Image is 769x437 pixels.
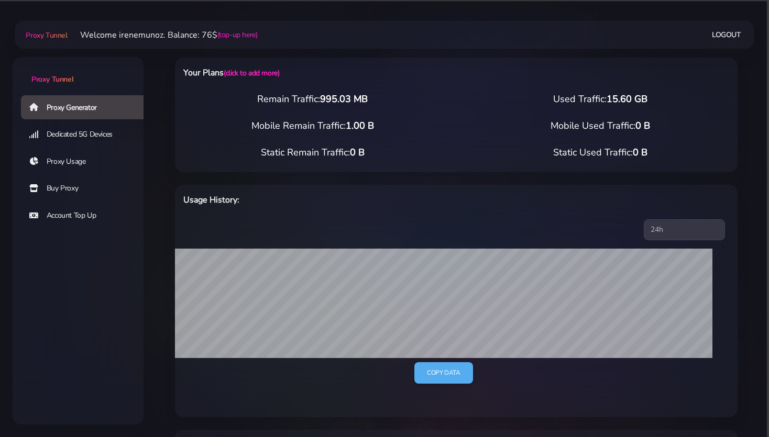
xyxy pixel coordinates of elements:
[183,193,497,207] h6: Usage History:
[21,176,152,200] a: Buy Proxy
[21,95,152,119] a: Proxy Generator
[26,30,67,40] span: Proxy Tunnel
[21,122,152,147] a: Dedicated 5G Devices
[456,119,744,133] div: Mobile Used Traffic:
[320,93,368,105] span: 995.03 MB
[635,119,650,132] span: 0 B
[607,93,647,105] span: 15.60 GB
[456,92,744,106] div: Used Traffic:
[21,150,152,174] a: Proxy Usage
[169,145,456,160] div: Static Remain Traffic:
[183,66,497,80] h6: Your Plans
[712,25,741,44] a: Logout
[217,29,258,40] a: (top-up here)
[13,57,144,85] a: Proxy Tunnel
[21,204,152,228] a: Account Top Up
[224,68,279,78] a: (click to add more)
[68,29,258,41] li: Welcome irenemunoz. Balance: 76$
[456,145,744,160] div: Static Used Traffic:
[169,92,456,106] div: Remain Traffic:
[169,119,456,133] div: Mobile Remain Traffic:
[346,119,374,132] span: 1.00 B
[31,74,73,84] span: Proxy Tunnel
[350,146,365,159] span: 0 B
[24,27,67,43] a: Proxy Tunnel
[614,266,756,424] iframe: Webchat Widget
[414,362,473,384] a: Copy data
[633,146,647,159] span: 0 B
